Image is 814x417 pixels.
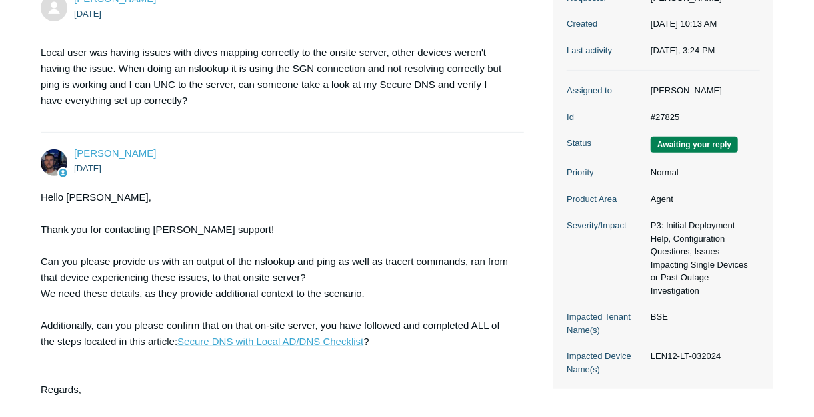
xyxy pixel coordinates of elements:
[567,166,644,179] dt: Priority
[567,111,644,124] dt: Id
[567,84,644,97] dt: Assigned to
[644,84,760,97] dd: [PERSON_NAME]
[651,19,717,29] time: 09/02/2025, 10:13
[41,45,511,109] p: Local user was having issues with dives mapping correctly to the onsite server, other devices wer...
[644,111,760,124] dd: #27825
[567,310,644,336] dt: Impacted Tenant Name(s)
[74,163,101,173] time: 09/02/2025, 10:26
[651,137,738,153] span: We are waiting for you to respond
[567,44,644,57] dt: Last activity
[644,350,760,363] dd: LEN12-LT-032024
[567,193,644,206] dt: Product Area
[74,147,156,159] span: Connor Davis
[644,193,760,206] dd: Agent
[74,9,101,19] time: 09/02/2025, 10:13
[644,310,760,324] dd: BSE
[567,17,644,31] dt: Created
[651,45,715,55] time: 09/03/2025, 15:24
[644,219,760,297] dd: P3: Initial Deployment Help, Configuration Questions, Issues Impacting Single Devices or Past Out...
[74,147,156,159] a: [PERSON_NAME]
[567,350,644,376] dt: Impacted Device Name(s)
[567,137,644,150] dt: Status
[567,219,644,232] dt: Severity/Impact
[644,166,760,179] dd: Normal
[177,336,363,347] a: Secure DNS with Local AD/DNS Checklist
